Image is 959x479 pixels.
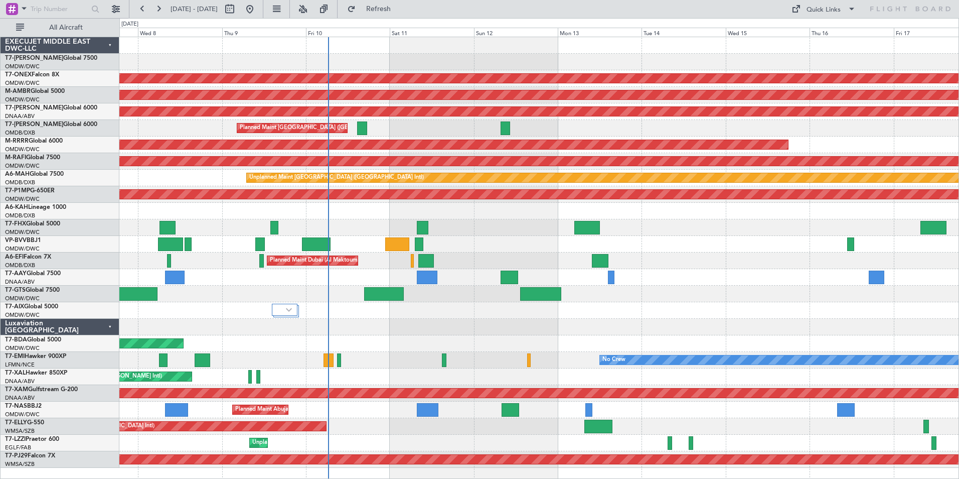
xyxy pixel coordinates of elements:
a: T7-AAYGlobal 7500 [5,271,61,277]
span: [DATE] - [DATE] [171,5,218,14]
a: DNAA/ABV [5,278,35,286]
a: A6-KAHLineage 1000 [5,204,66,210]
span: T7-FHX [5,221,26,227]
a: A6-EFIFalcon 7X [5,254,51,260]
span: T7-ONEX [5,72,32,78]
span: T7-ELLY [5,420,27,426]
a: OMDW/DWC [5,79,40,87]
div: Quick Links [807,5,841,15]
a: OMDW/DWC [5,96,40,103]
a: OMDB/DXB [5,179,35,186]
span: T7-LZZI [5,436,26,442]
a: T7-XAMGulfstream G-200 [5,387,78,393]
a: OMDW/DWC [5,311,40,319]
a: OMDW/DWC [5,146,40,153]
div: Thu 9 [222,28,306,37]
a: OMDW/DWC [5,228,40,236]
span: T7-XAM [5,387,28,393]
span: M-AMBR [5,88,31,94]
div: Wed 15 [726,28,810,37]
a: T7-[PERSON_NAME]Global 6000 [5,122,97,128]
a: OMDW/DWC [5,63,40,70]
a: T7-[PERSON_NAME]Global 6000 [5,105,97,111]
span: T7-GTS [5,287,26,293]
div: Tue 14 [642,28,725,37]
div: Sun 12 [474,28,558,37]
a: T7-NASBBJ2 [5,403,42,409]
span: All Aircraft [26,24,106,31]
a: OMDW/DWC [5,295,40,302]
div: Planned Maint Abuja ([PERSON_NAME] Intl) [235,402,348,417]
a: DNAA/ABV [5,112,35,120]
span: T7-PJ29 [5,453,28,459]
a: T7-EMIHawker 900XP [5,353,66,360]
a: T7-BDAGlobal 5000 [5,337,61,343]
div: [DATE] [121,20,138,29]
a: T7-PJ29Falcon 7X [5,453,55,459]
span: T7-[PERSON_NAME] [5,55,63,61]
a: OMDB/DXB [5,212,35,219]
span: T7-[PERSON_NAME] [5,122,63,128]
span: VP-BVV [5,237,27,244]
a: T7-XALHawker 850XP [5,370,67,376]
a: OMDW/DWC [5,411,40,418]
a: DNAA/ABV [5,394,35,402]
a: T7-AIXGlobal 5000 [5,304,58,310]
div: Sat 11 [390,28,473,37]
span: M-RRRR [5,138,29,144]
a: EGLF/FAB [5,444,31,451]
a: M-AMBRGlobal 5000 [5,88,65,94]
span: T7-EMI [5,353,25,360]
span: M-RAFI [5,155,26,161]
button: Quick Links [786,1,861,17]
a: OMDW/DWC [5,162,40,170]
a: M-RAFIGlobal 7500 [5,155,60,161]
a: WMSA/SZB [5,427,35,435]
div: Mon 13 [558,28,642,37]
a: OMDW/DWC [5,344,40,352]
div: Fri 10 [306,28,390,37]
span: A6-MAH [5,171,30,177]
button: All Aircraft [11,20,109,36]
div: Unplanned Maint [GEOGRAPHIC_DATA] ([GEOGRAPHIC_DATA]) [252,435,417,450]
div: Planned Maint [GEOGRAPHIC_DATA] ([GEOGRAPHIC_DATA] Intl) [240,121,407,136]
a: OMDB/DXB [5,129,35,137]
span: T7-[PERSON_NAME] [5,105,63,111]
img: arrow-gray.svg [286,308,292,312]
a: OMDW/DWC [5,195,40,203]
span: A6-KAH [5,204,28,210]
span: T7-BDA [5,337,27,343]
input: Trip Number [31,2,88,17]
span: A6-EFI [5,254,24,260]
a: T7-GTSGlobal 7500 [5,287,60,293]
div: Planned Maint Dubai (Al Maktoum Intl) [270,253,369,268]
span: T7-AIX [5,304,24,310]
div: Thu 16 [810,28,893,37]
a: T7-ELLYG-550 [5,420,44,426]
a: OMDB/DXB [5,262,35,269]
div: No Crew [602,352,625,368]
span: T7-AAY [5,271,27,277]
a: T7-[PERSON_NAME]Global 7500 [5,55,97,61]
a: WMSA/SZB [5,460,35,468]
a: T7-LZZIPraetor 600 [5,436,59,442]
a: T7-FHXGlobal 5000 [5,221,60,227]
span: T7-NAS [5,403,27,409]
a: LFMN/NCE [5,361,35,369]
span: Refresh [358,6,400,13]
button: Refresh [343,1,403,17]
a: DNAA/ABV [5,378,35,385]
div: Unplanned Maint [GEOGRAPHIC_DATA] ([GEOGRAPHIC_DATA] Intl) [249,170,424,185]
a: M-RRRRGlobal 6000 [5,138,63,144]
span: T7-XAL [5,370,26,376]
a: T7-P1MPG-650ER [5,188,55,194]
a: A6-MAHGlobal 7500 [5,171,64,177]
a: OMDW/DWC [5,245,40,253]
span: T7-P1MP [5,188,30,194]
a: T7-ONEXFalcon 8X [5,72,59,78]
a: VP-BVVBBJ1 [5,237,41,244]
div: Wed 8 [138,28,222,37]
